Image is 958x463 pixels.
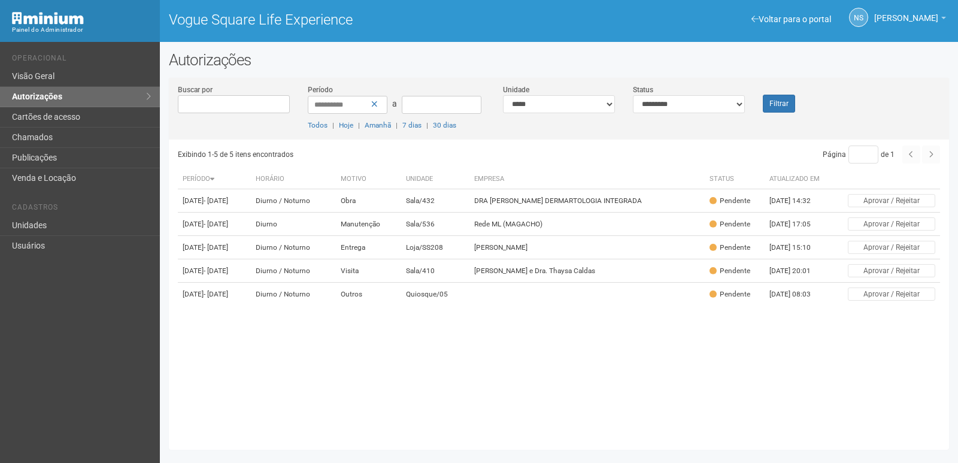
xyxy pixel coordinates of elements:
td: [DATE] 08:03 [765,283,830,306]
span: | [358,121,360,129]
td: Diurno [251,213,336,236]
img: Minium [12,12,84,25]
th: Período [178,170,251,189]
a: Amanhã [365,121,391,129]
div: Exibindo 1-5 de 5 itens encontrados [178,146,555,164]
a: Todos [308,121,328,129]
td: Outros [336,283,401,306]
th: Horário [251,170,336,189]
span: | [426,121,428,129]
h1: Vogue Square Life Experience [169,12,550,28]
td: Quiosque/05 [401,283,469,306]
button: Filtrar [763,95,795,113]
th: Motivo [336,170,401,189]
button: Aprovar / Rejeitar [848,264,935,277]
th: Status [705,170,765,189]
span: - [DATE] [204,243,228,252]
div: Pendente [710,266,750,276]
div: Pendente [710,196,750,206]
span: | [396,121,398,129]
a: NS [849,8,868,27]
span: Página de 1 [823,150,895,159]
td: [DATE] [178,283,251,306]
td: Obra [336,189,401,213]
th: Empresa [469,170,705,189]
td: Diurno / Noturno [251,259,336,283]
td: Entrega [336,236,401,259]
a: [PERSON_NAME] [874,15,946,25]
li: Operacional [12,54,151,66]
td: Diurno / Noturno [251,189,336,213]
td: [DATE] [178,259,251,283]
h2: Autorizações [169,51,949,69]
td: [PERSON_NAME] e Dra. Thaysa Caldas [469,259,705,283]
td: [DATE] 20:01 [765,259,830,283]
td: [DATE] 17:05 [765,213,830,236]
td: [DATE] 15:10 [765,236,830,259]
span: - [DATE] [204,290,228,298]
td: [DATE] [178,189,251,213]
button: Aprovar / Rejeitar [848,241,935,254]
td: Sala/536 [401,213,469,236]
td: [PERSON_NAME] [469,236,705,259]
label: Buscar por [178,84,213,95]
span: a [392,99,397,108]
label: Unidade [503,84,529,95]
td: Rede ML (MAGACHO) [469,213,705,236]
th: Atualizado em [765,170,830,189]
td: Sala/432 [401,189,469,213]
label: Status [633,84,653,95]
td: Loja/SS208 [401,236,469,259]
td: Visita [336,259,401,283]
td: [DATE] 14:32 [765,189,830,213]
span: Nicolle Silva [874,2,938,23]
td: [DATE] [178,213,251,236]
a: 30 dias [433,121,456,129]
button: Aprovar / Rejeitar [848,194,935,207]
th: Unidade [401,170,469,189]
td: DRA [PERSON_NAME] DERMARTOLOGIA INTEGRADA [469,189,705,213]
td: Diurno / Noturno [251,283,336,306]
span: - [DATE] [204,267,228,275]
td: Diurno / Noturno [251,236,336,259]
td: Sala/410 [401,259,469,283]
span: - [DATE] [204,196,228,205]
td: Manutenção [336,213,401,236]
div: Painel do Administrador [12,25,151,35]
span: | [332,121,334,129]
button: Aprovar / Rejeitar [848,288,935,301]
div: Pendente [710,289,750,299]
a: Hoje [339,121,353,129]
a: 7 dias [402,121,422,129]
div: Pendente [710,243,750,253]
div: Pendente [710,219,750,229]
label: Período [308,84,333,95]
a: Voltar para o portal [751,14,831,24]
td: [DATE] [178,236,251,259]
button: Aprovar / Rejeitar [848,217,935,231]
li: Cadastros [12,203,151,216]
span: - [DATE] [204,220,228,228]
